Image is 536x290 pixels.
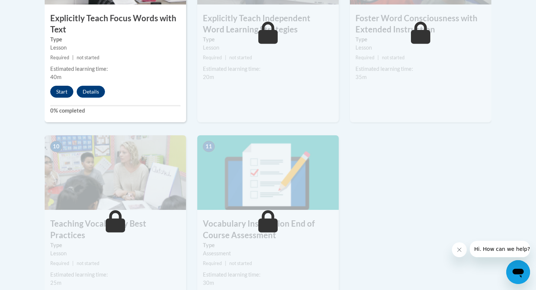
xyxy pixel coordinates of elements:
div: Estimated learning time: [50,271,181,279]
div: Lesson [50,249,181,258]
button: Start [50,86,73,98]
img: Course Image [197,135,339,210]
h3: Explicitly Teach Focus Words with Text [45,13,186,36]
span: Required [203,261,222,266]
span: 11 [203,141,215,152]
iframe: Close message [452,242,467,257]
span: not started [77,55,99,60]
span: not started [229,55,252,60]
button: Details [77,86,105,98]
span: Required [50,55,69,60]
span: | [377,55,379,60]
div: Lesson [203,44,333,52]
div: Estimated learning time: [50,65,181,73]
label: Type [203,35,333,44]
label: Type [203,241,333,249]
span: not started [229,261,252,266]
span: | [72,55,74,60]
span: not started [382,55,405,60]
span: 40m [50,74,61,80]
div: Lesson [50,44,181,52]
span: | [225,261,226,266]
span: 30m [203,280,214,286]
span: not started [77,261,99,266]
iframe: Button to launch messaging window [506,260,530,284]
h3: Foster Word Consciousness with Extended Instruction [350,13,491,36]
div: Lesson [355,44,486,52]
span: Required [203,55,222,60]
h3: Teaching Vocabulary Best Practices [45,218,186,241]
span: | [72,261,74,266]
span: 25m [50,280,61,286]
span: 10 [50,141,62,152]
span: 20m [203,74,214,80]
label: 0% completed [50,107,181,115]
span: 35m [355,74,367,80]
span: Required [50,261,69,266]
div: Assessment [203,249,333,258]
div: Estimated learning time: [203,65,333,73]
span: | [225,55,226,60]
h3: Explicitly Teach Independent Word Learning Strategies [197,13,339,36]
img: Course Image [45,135,186,210]
label: Type [50,35,181,44]
label: Type [50,241,181,249]
h3: Vocabulary Instruction End of Course Assessment [197,218,339,241]
div: Estimated learning time: [355,65,486,73]
iframe: Message from company [470,241,530,257]
span: Required [355,55,374,60]
label: Type [355,35,486,44]
div: Estimated learning time: [203,271,333,279]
